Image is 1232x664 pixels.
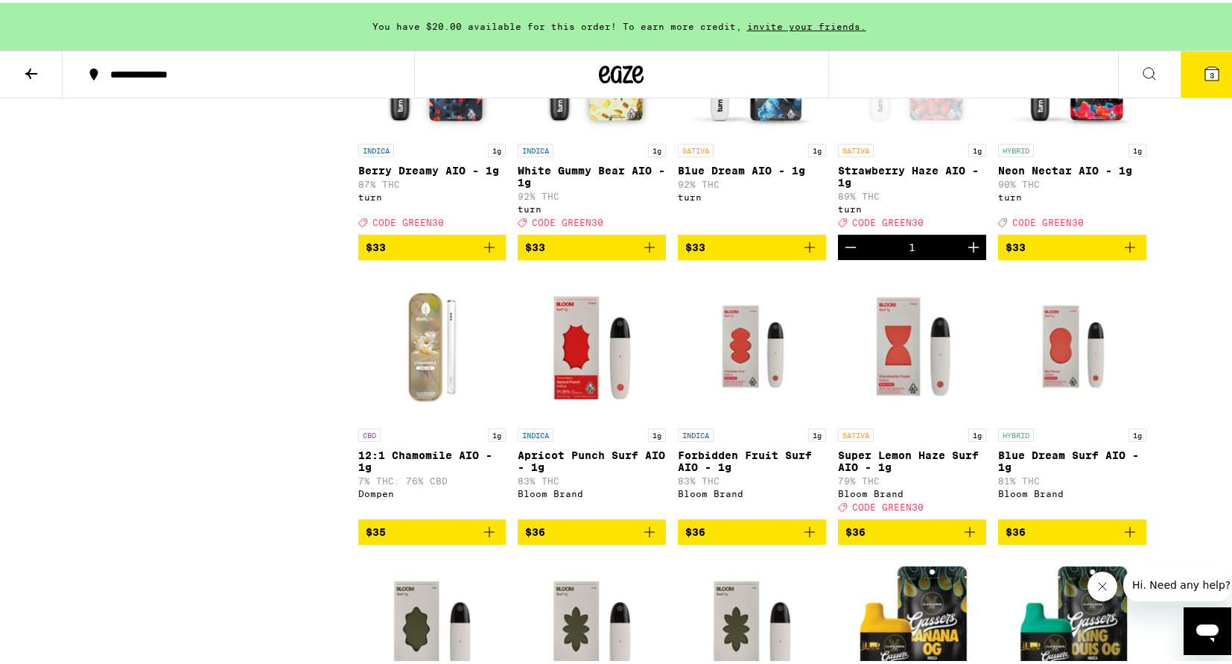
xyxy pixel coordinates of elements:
[968,141,986,154] p: 1g
[678,177,826,186] p: 92% THC
[678,162,826,174] p: Blue Dream AIO - 1g
[1128,141,1146,154] p: 1g
[372,215,444,224] span: CODE GREEN30
[998,141,1034,154] p: HYBRID
[1184,604,1231,652] iframe: Button to launch messaging window
[838,269,986,516] a: Open page for Super Lemon Haze Surf AIO - 1g from Bloom Brand
[998,486,1146,496] div: Bloom Brand
[1012,215,1084,224] span: CODE GREEN30
[838,486,986,496] div: Bloom Brand
[838,189,986,198] p: 89% THC
[845,523,866,535] span: $36
[518,232,666,257] button: Add to bag
[358,486,507,496] div: Dompen
[518,269,666,516] a: Open page for Apricot Punch Surf AIO - 1g from Bloom Brand
[372,19,742,28] span: You have $20.00 available for this order! To earn more credit,
[525,523,545,535] span: $36
[998,162,1146,174] p: Neon Nectar AIO - 1g
[366,523,386,535] span: $35
[518,162,666,186] p: White Gummy Bear AIO - 1g
[648,141,666,154] p: 1g
[518,446,666,470] p: Apricot Punch Surf AIO - 1g
[909,238,915,250] div: 1
[525,238,545,250] span: $33
[358,141,394,154] p: INDICA
[678,189,826,199] div: turn
[358,177,507,186] p: 87% THC
[968,426,986,439] p: 1g
[678,141,714,154] p: SATIVA
[518,426,553,439] p: INDICA
[998,446,1146,470] p: Blue Dream Surf AIO - 1g
[1123,566,1231,598] iframe: Message from company
[998,232,1146,257] button: Add to bag
[518,141,553,154] p: INDICA
[998,426,1034,439] p: HYBRID
[518,201,666,211] div: turn
[678,426,714,439] p: INDICA
[678,486,826,496] div: Bloom Brand
[518,516,666,542] button: Add to bag
[518,486,666,496] div: Bloom Brand
[838,516,986,542] button: Add to bag
[358,162,507,174] p: Berry Dreamy AIO - 1g
[366,238,386,250] span: $33
[838,473,986,483] p: 79% THC
[1210,68,1214,77] span: 3
[678,269,826,418] img: Bloom Brand - Forbidden Fruit Surf AIO - 1g
[358,426,381,439] p: CBD
[678,516,826,542] button: Add to bag
[808,426,826,439] p: 1g
[358,269,507,418] img: Dompen - 12:1 Chamomile AIO - 1g
[998,269,1146,516] a: Open page for Blue Dream Surf AIO - 1g from Bloom Brand
[358,516,507,542] button: Add to bag
[518,269,666,418] img: Bloom Brand - Apricot Punch Surf AIO - 1g
[1087,569,1117,598] iframe: Close message
[852,215,924,224] span: CODE GREEN30
[678,446,826,470] p: Forbidden Fruit Surf AIO - 1g
[518,473,666,483] p: 83% THC
[685,238,705,250] span: $33
[838,141,874,154] p: SATIVA
[1006,523,1026,535] span: $36
[998,269,1146,418] img: Bloom Brand - Blue Dream Surf AIO - 1g
[358,269,507,516] a: Open page for 12:1 Chamomile AIO - 1g from Dompen
[358,189,507,199] div: turn
[488,426,506,439] p: 1g
[808,141,826,154] p: 1g
[838,426,874,439] p: SATIVA
[1006,238,1026,250] span: $33
[1128,426,1146,439] p: 1g
[852,499,924,509] span: CODE GREEN30
[678,232,826,257] button: Add to bag
[838,232,863,257] button: Decrement
[838,446,986,470] p: Super Lemon Haze Surf AIO - 1g
[358,232,507,257] button: Add to bag
[998,189,1146,199] div: turn
[532,215,603,224] span: CODE GREEN30
[742,19,871,28] span: invite your friends.
[998,177,1146,186] p: 90% THC
[998,473,1146,483] p: 81% THC
[998,516,1146,542] button: Add to bag
[358,446,507,470] p: 12:1 Chamomile AIO - 1g
[961,232,986,257] button: Increment
[678,269,826,516] a: Open page for Forbidden Fruit Surf AIO - 1g from Bloom Brand
[838,201,986,211] div: turn
[685,523,705,535] span: $36
[358,473,507,483] p: 7% THC: 76% CBD
[488,141,506,154] p: 1g
[678,473,826,483] p: 83% THC
[838,162,986,186] p: Strawberry Haze AIO - 1g
[838,269,986,418] img: Bloom Brand - Super Lemon Haze Surf AIO - 1g
[518,189,666,198] p: 92% THC
[648,426,666,439] p: 1g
